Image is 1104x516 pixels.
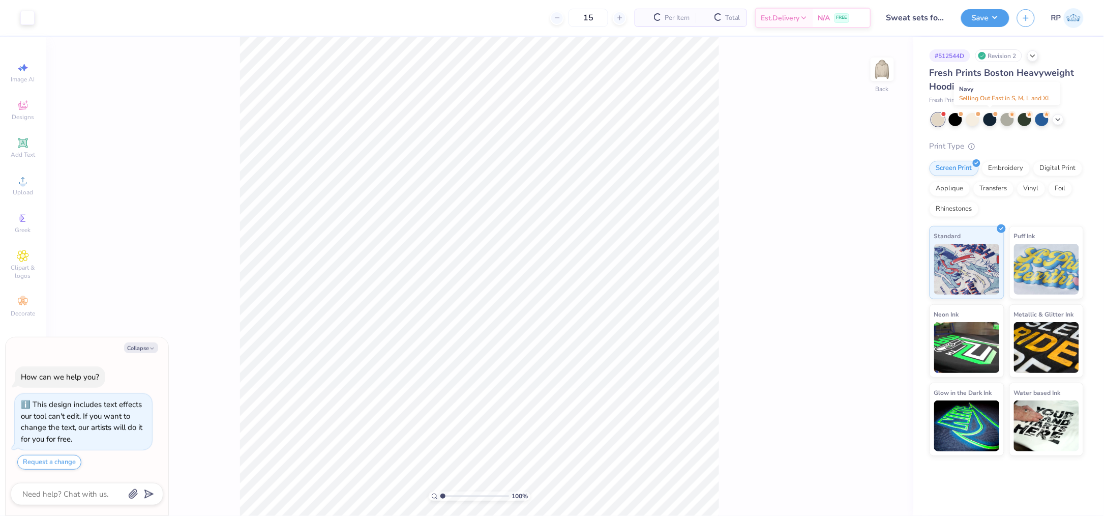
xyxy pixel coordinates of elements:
[934,387,992,398] span: Glow in the Dark Ink
[930,140,1084,152] div: Print Type
[973,181,1014,196] div: Transfers
[930,49,970,62] div: # 512544D
[934,322,1000,373] img: Neon Ink
[1051,8,1084,28] a: RP
[930,202,979,217] div: Rhinestones
[879,8,953,28] input: Untitled Design
[954,82,1060,105] div: Navy
[1014,400,1080,451] img: Water based Ink
[1014,244,1080,295] img: Puff Ink
[1017,181,1046,196] div: Vinyl
[11,75,35,83] span: Image AI
[512,492,528,501] span: 100 %
[876,84,889,94] div: Back
[960,94,1051,102] span: Selling Out Fast in S, M, L and XL
[818,13,830,23] span: N/A
[1014,322,1080,373] img: Metallic & Glitter Ink
[1014,387,1061,398] span: Water based Ink
[1014,309,1074,320] span: Metallic & Glitter Ink
[1049,181,1072,196] div: Foil
[930,181,970,196] div: Applique
[837,14,847,21] span: FREE
[934,400,1000,451] img: Glow in the Dark Ink
[12,113,34,121] span: Designs
[11,309,35,318] span: Decorate
[1014,231,1035,241] span: Puff Ink
[21,372,99,382] div: How can we help you?
[961,9,1009,27] button: Save
[11,151,35,159] span: Add Text
[13,188,33,196] span: Upload
[934,231,961,241] span: Standard
[930,96,960,105] span: Fresh Prints
[1051,12,1061,24] span: RP
[934,309,959,320] span: Neon Ink
[15,226,31,234] span: Greek
[569,9,608,27] input: – –
[725,13,740,23] span: Total
[665,13,690,23] span: Per Item
[761,13,800,23] span: Est. Delivery
[5,264,41,280] span: Clipart & logos
[930,67,1075,93] span: Fresh Prints Boston Heavyweight Hoodie
[975,49,1022,62] div: Revision 2
[21,399,142,444] div: This design includes text effects our tool can't edit. If you want to change the text, our artist...
[872,59,892,79] img: Back
[934,244,1000,295] img: Standard
[1064,8,1084,28] img: Rose Pineda
[1033,161,1083,176] div: Digital Print
[124,342,158,353] button: Collapse
[17,455,81,470] button: Request a change
[930,161,979,176] div: Screen Print
[982,161,1030,176] div: Embroidery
